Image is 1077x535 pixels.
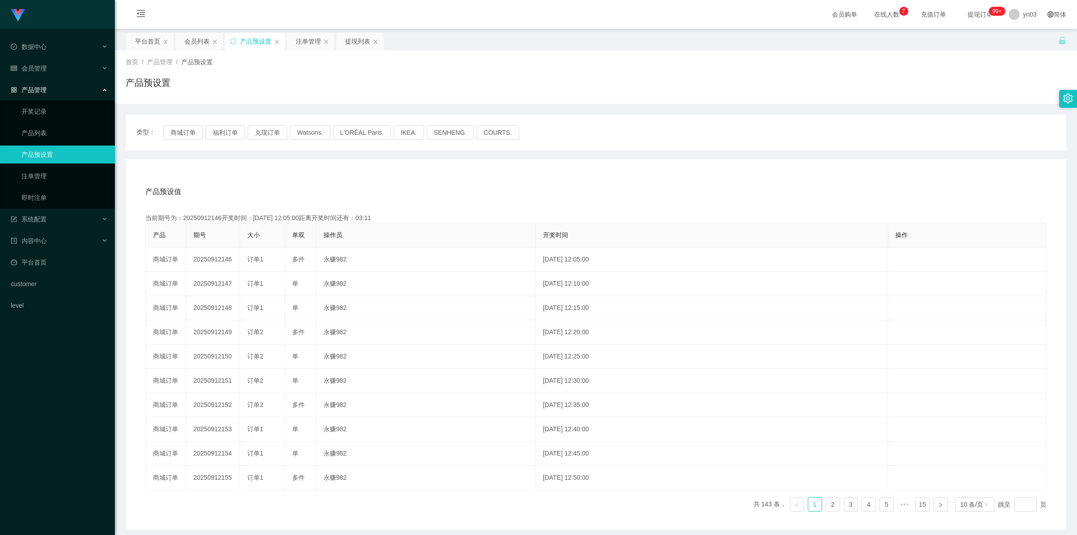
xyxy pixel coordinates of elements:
[11,238,17,244] i: 图标: profile
[794,502,800,508] i: 图标: left
[186,320,240,345] td: 20250912149
[916,11,950,18] span: 充值订单
[146,369,186,393] td: 商城订单
[163,39,168,44] i: 图标: close
[11,216,17,222] i: 图标: form
[11,65,47,72] span: 会员管理
[870,11,904,18] span: 在线人数
[290,125,330,140] button: Watsons.
[247,425,263,433] span: 订单1
[292,256,305,263] span: 多件
[22,189,108,207] a: 即时注单
[427,125,474,140] button: SENHENG.
[11,237,47,244] span: 内容中心
[186,466,240,490] td: 20250912155
[186,296,240,320] td: 20250912148
[193,231,206,239] span: 期号
[247,304,263,311] span: 订单1
[126,58,138,66] span: 首页
[206,125,245,140] button: 福利订单
[902,7,905,16] p: 7
[292,377,298,384] span: 单
[22,124,108,142] a: 产品列表
[153,231,166,239] span: 产品
[247,450,263,457] span: 订单1
[536,417,888,442] td: [DATE] 12:40:00
[186,345,240,369] td: 20250912150
[753,497,786,512] li: 共 143 条，
[324,231,342,239] span: 操作员
[186,442,240,466] td: 20250912154
[146,466,186,490] td: 商城订单
[212,39,218,44] i: 图标: close
[316,466,536,490] td: 永赚982
[895,231,908,239] span: 操作
[989,7,1005,16] sup: 282
[186,369,240,393] td: 20250912151
[274,39,280,44] i: 图标: close
[142,58,144,66] span: /
[163,125,203,140] button: 商城订单
[324,39,329,44] i: 图标: close
[536,369,888,393] td: [DATE] 12:30:00
[844,498,858,511] a: 3
[963,11,997,18] span: 提现订单
[998,497,1046,512] div: 跳至 页
[22,102,108,120] a: 开奖记录
[899,7,908,16] sup: 7
[240,33,271,50] div: 产品预设置
[536,393,888,417] td: [DATE] 12:35:00
[292,353,298,360] span: 单
[316,369,536,393] td: 永赚982
[11,44,17,50] i: 图标: check-circle-o
[126,76,171,89] h1: 产品预设置
[247,401,263,408] span: 订单2
[184,33,210,50] div: 会员列表
[247,328,263,336] span: 订单2
[897,497,912,512] li: 向后 5 页
[543,231,568,239] span: 开奖时间
[1047,11,1054,18] i: 图标: global
[247,474,263,481] span: 订单1
[247,231,260,239] span: 大小
[146,417,186,442] td: 商城订单
[897,497,912,512] span: •••
[230,38,236,44] i: 图标: sync
[11,65,17,71] i: 图标: table
[536,320,888,345] td: [DATE] 12:20:00
[126,0,156,29] i: 图标: menu-fold
[145,186,181,197] span: 产品预设值
[146,320,186,345] td: 商城订单
[316,393,536,417] td: 永赚982
[247,256,263,263] span: 订单1
[477,125,519,140] button: COURTS.
[292,450,298,457] span: 单
[135,33,160,50] div: 平台首页
[316,417,536,442] td: 永赚982
[536,296,888,320] td: [DATE] 12:15:00
[11,9,25,22] img: logo.9652507e.png
[333,125,391,140] button: L'ORÉAL Paris.
[292,401,305,408] span: 多件
[536,466,888,490] td: [DATE] 12:50:00
[316,272,536,296] td: 永赚982
[1063,93,1073,103] i: 图标: setting
[862,498,876,511] a: 4
[176,58,178,66] span: /
[147,58,172,66] span: 产品管理
[808,498,822,511] a: 1
[186,417,240,442] td: 20250912153
[181,58,213,66] span: 产品预设置
[960,498,983,511] div: 10 条/页
[11,216,47,223] span: 系统配置
[248,125,287,140] button: 兑现订单
[146,345,186,369] td: 商城订单
[933,497,948,512] li: 下一页
[394,125,424,140] button: IKEA.
[880,498,893,511] a: 5
[22,167,108,185] a: 注单管理
[316,442,536,466] td: 永赚982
